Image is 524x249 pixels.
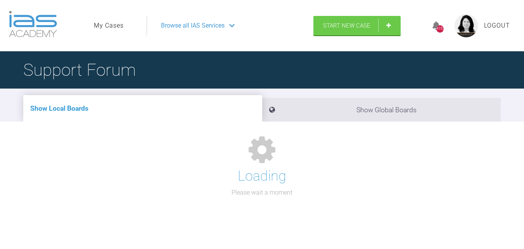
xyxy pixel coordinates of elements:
h1: Support Forum [23,56,136,84]
li: Show Local Boards [23,95,262,122]
a: My Cases [94,21,124,31]
a: Start New Case [313,16,401,35]
li: Show Global Boards [262,98,501,122]
img: profile.png [455,14,478,37]
span: Start New Case [323,22,370,29]
h1: Loading [238,165,286,188]
img: logo-light.3e3ef733.png [9,11,57,37]
div: 4193 [436,25,444,33]
span: Browse all IAS Services [161,21,225,31]
p: Please wait a moment [232,188,292,198]
a: Logout [484,21,510,31]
